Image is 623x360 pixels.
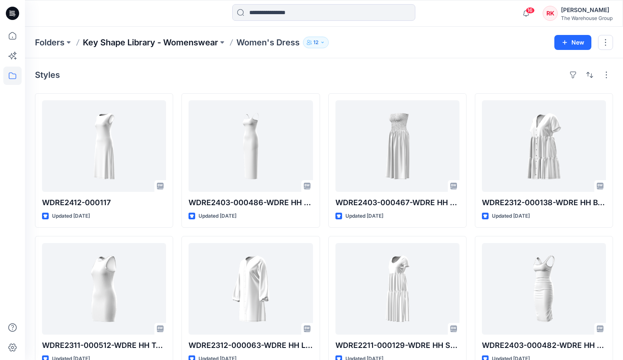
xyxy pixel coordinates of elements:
p: WDRE2403-000467-WDRE HH STRPLSS SHIRRED MIDI [335,197,459,209]
a: WDRE2412-000117 [42,100,166,192]
a: WDRE2211-000129-WDRE HH SS SLUB TIERED MIDI [335,243,459,335]
span: 16 [526,7,535,14]
p: WDRE2311-000512-WDRE HH TANK RIB MINI [42,340,166,351]
p: Updated [DATE] [492,212,530,221]
div: RK [543,6,558,21]
a: WDRE2311-000512-WDRE HH TANK RIB MINI [42,243,166,335]
p: WDRE2312-000138-WDRE HH BTN THRU MUSLIN MINI [482,197,606,209]
a: WDRE2403-000482-WDRE HH SL GATHERED RIB MIDI [482,243,606,335]
p: WDRE2211-000129-WDRE HH SS SLUB TIERED MIDI [335,340,459,351]
p: Women's Dress [236,37,300,48]
a: WDRE2312-000138-WDRE HH BTN THRU MUSLIN MINI [482,100,606,192]
div: [PERSON_NAME] [561,5,613,15]
p: Updated [DATE] [199,212,236,221]
button: 12 [303,37,329,48]
a: WDRE2312-000063-WDRE HH LS CHAMBRAY DRESS [189,243,313,335]
p: Updated [DATE] [52,212,90,221]
p: WDRE2403-000486-WDRE HH SL CONTOUR MAXI [189,197,313,209]
a: Folders [35,37,65,48]
a: WDRE2403-000467-WDRE HH STRPLSS SHIRRED MIDI [335,100,459,192]
p: WDRE2412-000117 [42,197,166,209]
p: WDRE2403-000482-WDRE HH SL GATHERED RIB MIDI [482,340,606,351]
a: Key Shape Library - Womenswear [83,37,218,48]
a: WDRE2403-000486-WDRE HH SL CONTOUR MAXI [189,100,313,192]
p: Updated [DATE] [345,212,383,221]
button: New [554,35,591,50]
h4: Styles [35,70,60,80]
p: WDRE2312-000063-WDRE HH LS CHAMBRAY DRESS [189,340,313,351]
div: The Warehouse Group [561,15,613,21]
p: 12 [313,38,318,47]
